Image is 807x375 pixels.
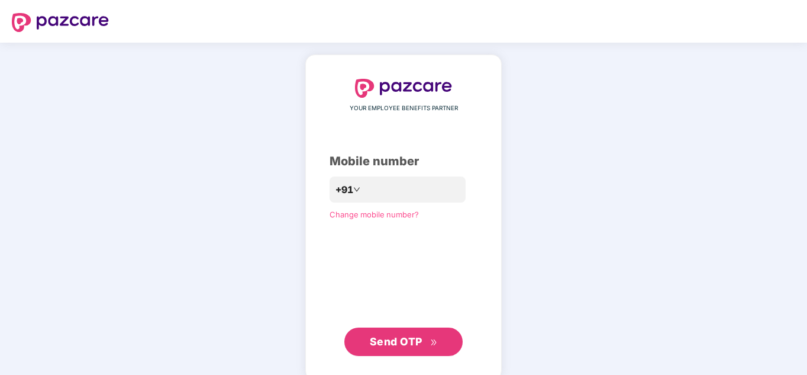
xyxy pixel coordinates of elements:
[430,339,438,347] span: double-right
[370,335,422,348] span: Send OTP
[330,152,477,171] div: Mobile number
[335,182,353,197] span: +91
[330,210,419,219] a: Change mobile number?
[353,186,360,193] span: down
[344,328,463,356] button: Send OTPdouble-right
[12,13,109,32] img: logo
[350,104,458,113] span: YOUR EMPLOYEE BENEFITS PARTNER
[355,79,452,98] img: logo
